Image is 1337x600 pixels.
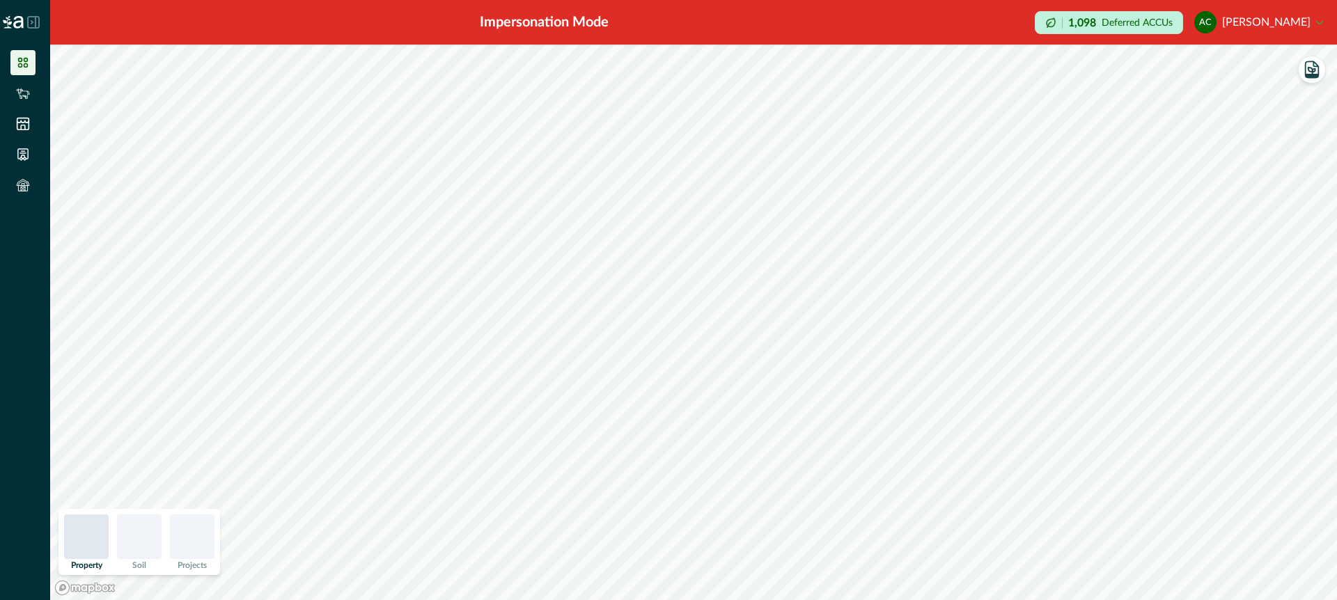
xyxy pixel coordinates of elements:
img: Logo [3,16,24,29]
p: Projects [178,561,207,569]
p: Property [71,561,102,569]
button: adam coffey[PERSON_NAME] [1194,6,1323,39]
div: Impersonation Mode [480,12,609,33]
p: Soil [132,561,146,569]
p: Deferred ACCUs [1102,17,1173,28]
p: 1,098 [1068,17,1096,29]
a: Mapbox logo [54,580,116,596]
canvas: Map [50,45,1337,600]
